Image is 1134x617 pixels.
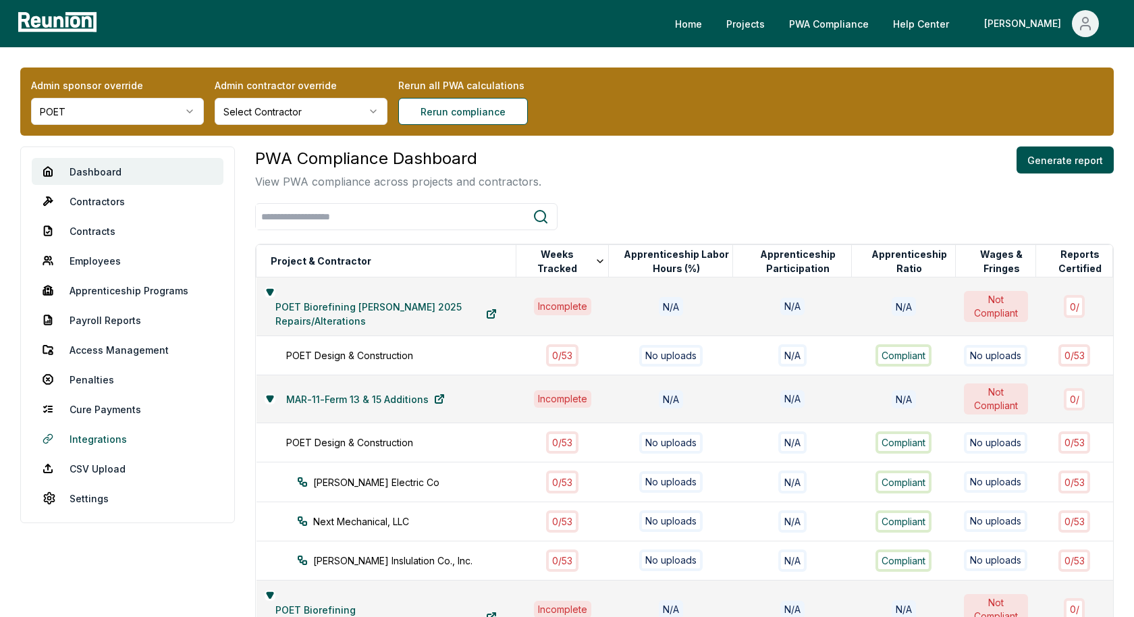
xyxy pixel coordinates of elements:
[778,549,807,572] div: N/A
[620,248,732,275] button: Apprenticeship Labor Hours (%)
[546,344,578,367] div: 0 / 53
[964,471,1027,493] div: No uploads
[964,345,1027,367] div: No uploads
[546,471,578,493] div: 0 / 53
[1048,248,1112,275] button: Reports Certified
[664,10,713,37] a: Home
[875,549,932,572] div: Compliant
[1058,471,1091,493] div: 0 / 53
[1017,146,1114,173] button: Generate report
[639,345,703,367] div: No uploads
[297,554,541,568] div: [PERSON_NAME] Inslulation Co., Inc.
[32,158,223,185] a: Dashboard
[32,306,223,333] a: Payroll Reports
[715,10,776,37] a: Projects
[875,471,932,493] div: Compliant
[255,173,541,190] p: View PWA compliance across projects and contractors.
[639,471,703,493] div: No uploads
[1058,549,1091,572] div: 0 / 53
[778,510,807,533] div: N/A
[745,248,851,275] button: Apprenticeship Participation
[778,344,807,367] div: N/A
[659,297,683,315] div: N/A
[1058,431,1091,454] div: 0 / 53
[863,248,955,275] button: Apprenticeship Ratio
[268,248,374,275] button: Project & Contractor
[32,366,223,393] a: Penalties
[780,298,805,315] div: N/A
[534,390,591,408] div: Incomplete
[297,514,541,529] div: Next Mechanical, LLC
[286,435,530,450] div: POET Design & Construction
[778,10,880,37] a: PWA Compliance
[892,390,916,408] div: N/A
[297,475,541,489] div: [PERSON_NAME] Electric Co
[780,390,805,408] div: N/A
[964,291,1028,322] div: Not Compliant
[967,248,1035,275] button: Wages & Fringes
[32,485,223,512] a: Settings
[398,98,528,125] button: Rerun compliance
[1058,344,1091,367] div: 0 / 53
[892,297,916,315] div: N/A
[964,383,1028,414] div: Not Compliant
[778,471,807,493] div: N/A
[32,217,223,244] a: Contracts
[275,385,456,412] a: MAR-11-Ferm 13 & 15 Additions
[32,396,223,423] a: Cure Payments
[875,510,932,533] div: Compliant
[265,300,508,327] a: POET Biorefining [PERSON_NAME] 2025 Repairs/Alterations
[1064,388,1085,410] div: 0 /
[32,455,223,482] a: CSV Upload
[32,188,223,215] a: Contractors
[32,247,223,274] a: Employees
[875,431,932,454] div: Compliant
[32,336,223,363] a: Access Management
[664,10,1120,37] nav: Main
[32,277,223,304] a: Apprenticeship Programs
[639,432,703,454] div: No uploads
[1058,510,1091,533] div: 0 / 53
[984,10,1066,37] div: [PERSON_NAME]
[639,549,703,571] div: No uploads
[534,298,591,315] div: Incomplete
[964,432,1027,454] div: No uploads
[31,78,204,92] label: Admin sponsor override
[528,248,608,275] button: Weeks Tracked
[546,431,578,454] div: 0 / 53
[398,78,571,92] label: Rerun all PWA calculations
[973,10,1110,37] button: [PERSON_NAME]
[964,510,1027,532] div: No uploads
[215,78,387,92] label: Admin contractor override
[659,390,683,408] div: N/A
[964,549,1027,571] div: No uploads
[286,348,530,363] div: POET Design & Construction
[875,344,932,367] div: Compliant
[639,510,703,532] div: No uploads
[32,425,223,452] a: Integrations
[778,431,807,454] div: N/A
[546,510,578,533] div: 0 / 53
[1064,295,1085,317] div: 0 /
[882,10,960,37] a: Help Center
[546,549,578,572] div: 0 / 53
[255,146,541,171] h3: PWA Compliance Dashboard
